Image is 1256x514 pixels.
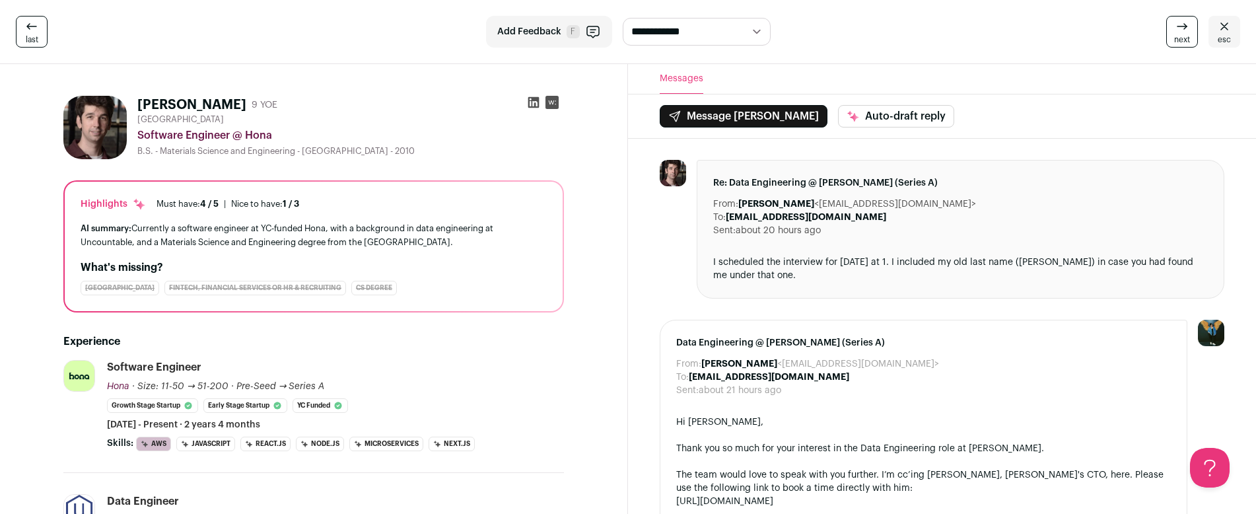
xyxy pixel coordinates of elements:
li: Early Stage Startup [203,398,287,413]
span: Add Feedback [497,25,561,38]
h2: Experience [63,334,564,349]
span: · Size: 11-50 → 51-200 [132,382,228,391]
b: [EMAIL_ADDRESS][DOMAIN_NAME] [689,373,849,382]
a: [URL][DOMAIN_NAME] [676,497,773,506]
span: Pre-Seed → Series A [236,382,325,391]
span: 4 / 5 [200,200,219,208]
span: F [567,25,580,38]
dd: about 21 hours ago [699,384,781,397]
button: Messages [660,64,703,94]
div: CS degree [351,281,397,295]
span: Hona [107,382,129,391]
button: Auto-draft reply [838,105,954,128]
dd: about 20 hours ago [736,224,821,237]
li: Next.js [429,437,475,451]
a: esc [1208,16,1240,48]
span: · [231,380,234,393]
li: AWS [136,437,171,451]
span: 1 / 3 [283,200,299,208]
div: Data Engineer [107,494,179,509]
b: [PERSON_NAME] [701,359,777,369]
div: Nice to have: [231,199,299,209]
h2: What's missing? [81,260,547,275]
div: Software Engineer @ Hona [137,128,564,143]
dt: Sent: [713,224,736,237]
div: Highlights [81,198,146,211]
ul: | [157,199,299,209]
img: b4ea76dcea9ec154dc3baac72cd3d8e7e1a59516987da35aed1aa5549d823149.jpg [63,96,127,159]
dd: <[EMAIL_ADDRESS][DOMAIN_NAME]> [701,357,939,371]
span: esc [1218,34,1231,45]
dt: To: [713,211,726,224]
span: last [26,34,38,45]
dt: To: [676,371,689,384]
div: Fintech, Financial Services or HR & Recruiting [164,281,346,295]
li: React.js [240,437,291,451]
div: Hi [PERSON_NAME], [676,416,1171,429]
img: b4ea76dcea9ec154dc3baac72cd3d8e7e1a59516987da35aed1aa5549d823149.jpg [660,160,686,186]
span: Skills: [107,437,133,450]
b: [EMAIL_ADDRESS][DOMAIN_NAME] [726,213,886,222]
img: 06e0d08304869b1aa7035db6ae61fc5fed54877596fbfbf2c9041636cb07f7c1.jpg [64,361,94,391]
div: Software Engineer [107,360,201,375]
li: Microservices [349,437,423,451]
div: Thank you so much for your interest in the Data Engineering role at [PERSON_NAME]. [676,442,1171,455]
li: JavaScript [176,437,235,451]
b: [PERSON_NAME] [738,200,814,209]
dd: <[EMAIL_ADDRESS][DOMAIN_NAME]> [738,198,976,211]
div: B.S. - Materials Science and Engineering - [GEOGRAPHIC_DATA] - 2010 [137,146,564,157]
div: Currently a software engineer at YC-funded Hona, with a background in data engineering at Uncount... [81,221,547,249]
iframe: Help Scout Beacon - Open [1190,448,1230,488]
dt: From: [676,357,701,371]
li: Growth Stage Startup [107,398,198,413]
span: Re: Data Engineering @ [PERSON_NAME] (Series A) [713,176,1208,190]
span: [GEOGRAPHIC_DATA] [137,114,224,125]
button: Message [PERSON_NAME] [660,105,827,128]
span: Data Engineering @ [PERSON_NAME] (Series A) [676,336,1171,349]
li: Node.js [296,437,344,451]
a: next [1166,16,1198,48]
div: 9 YOE [252,98,277,112]
span: next [1174,34,1190,45]
img: 12031951-medium_jpg [1198,320,1224,346]
div: The team would love to speak with you further. I’m cc’ing [PERSON_NAME], [PERSON_NAME]'s CTO, her... [676,468,1171,495]
h1: [PERSON_NAME] [137,96,246,114]
button: Add Feedback F [486,16,612,48]
dt: Sent: [676,384,699,397]
div: Must have: [157,199,219,209]
span: [DATE] - Present · 2 years 4 months [107,418,260,431]
span: AI summary: [81,224,131,233]
div: [GEOGRAPHIC_DATA] [81,281,159,295]
a: last [16,16,48,48]
dt: From: [713,198,738,211]
li: YC Funded [293,398,348,413]
div: I scheduled the interview for [DATE] at 1. I included my old last name ([PERSON_NAME]) in case yo... [713,256,1208,282]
